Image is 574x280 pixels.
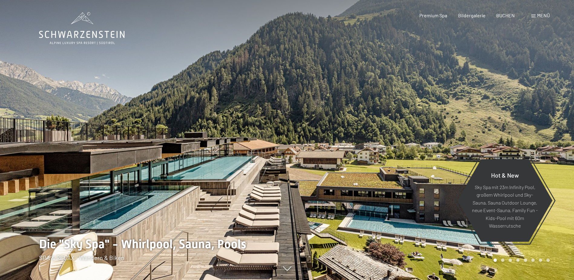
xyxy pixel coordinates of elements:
div: Carousel Page 6 [531,258,535,262]
span: Hot & New [491,171,519,178]
a: Premium Spa [419,12,447,18]
a: Hot & New Sky Spa mit 23m Infinity Pool, großem Whirlpool und Sky-Sauna, Sauna Outdoor Lounge, ne... [457,159,553,242]
div: Carousel Page 3 [509,258,512,262]
div: Carousel Page 2 [501,258,504,262]
a: Bildergalerie [458,12,486,18]
div: Carousel Page 8 [546,258,550,262]
div: Carousel Page 7 [539,258,542,262]
div: Carousel Page 4 [516,258,520,262]
div: Carousel Page 5 [524,258,527,262]
p: Sky Spa mit 23m Infinity Pool, großem Whirlpool und Sky-Sauna, Sauna Outdoor Lounge, neue Event-S... [472,183,538,230]
a: BUCHEN [496,12,515,18]
div: Carousel Page 1 (Current Slide) [494,258,497,262]
span: Menü [537,12,550,18]
div: Carousel Pagination [491,258,550,262]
